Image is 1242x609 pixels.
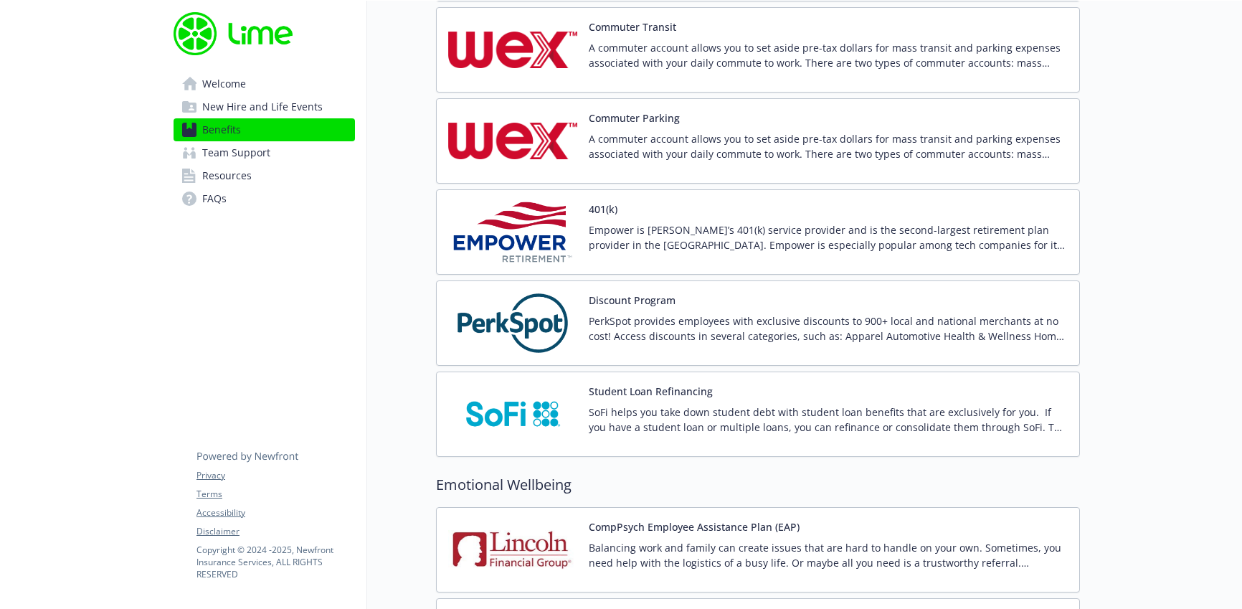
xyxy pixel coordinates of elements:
a: Resources [174,164,355,187]
p: A commuter account allows you to set aside pre-tax dollars for mass transit and parking expenses ... [589,40,1068,70]
a: Terms [196,488,354,501]
span: Welcome [202,72,246,95]
p: Empower is [PERSON_NAME]’s 401(k) service provider and is the second-largest retirement plan prov... [589,222,1068,252]
button: Discount Program [589,293,675,308]
button: Commuter Parking [589,110,680,126]
img: PerkSpot carrier logo [448,293,577,354]
a: Benefits [174,118,355,141]
span: Resources [202,164,252,187]
button: CompPsych Employee Assistance Plan (EAP) [589,519,800,534]
p: Balancing work and family can create issues that are hard to handle on your own. Sometimes, you n... [589,540,1068,570]
img: Wex Inc. carrier logo [448,110,577,171]
a: Privacy [196,469,354,482]
p: SoFi helps you take down student debt with student loan benefits that are exclusively for you. If... [589,405,1068,435]
p: A commuter account allows you to set aside pre-tax dollars for mass transit and parking expenses ... [589,131,1068,161]
button: Commuter Transit [589,19,676,34]
a: Welcome [174,72,355,95]
h2: Emotional Wellbeing [436,474,1080,496]
button: 401(k) [589,202,617,217]
button: Student Loan Refinancing [589,384,713,399]
p: PerkSpot provides employees with exclusive discounts to 900+ local and national merchants at no c... [589,313,1068,344]
span: New Hire and Life Events [202,95,323,118]
a: Disclaimer [196,525,354,538]
img: Lincoln Financial Group carrier logo [448,519,577,580]
img: Wex Inc. carrier logo [448,19,577,80]
a: Accessibility [196,506,354,519]
img: SoFi carrier logo [448,384,577,445]
span: Team Support [202,141,270,164]
span: FAQs [202,187,227,210]
a: New Hire and Life Events [174,95,355,118]
p: Copyright © 2024 - 2025 , Newfront Insurance Services, ALL RIGHTS RESERVED [196,544,354,580]
span: Benefits [202,118,241,141]
a: FAQs [174,187,355,210]
a: Team Support [174,141,355,164]
img: Empower Retirement carrier logo [448,202,577,263]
